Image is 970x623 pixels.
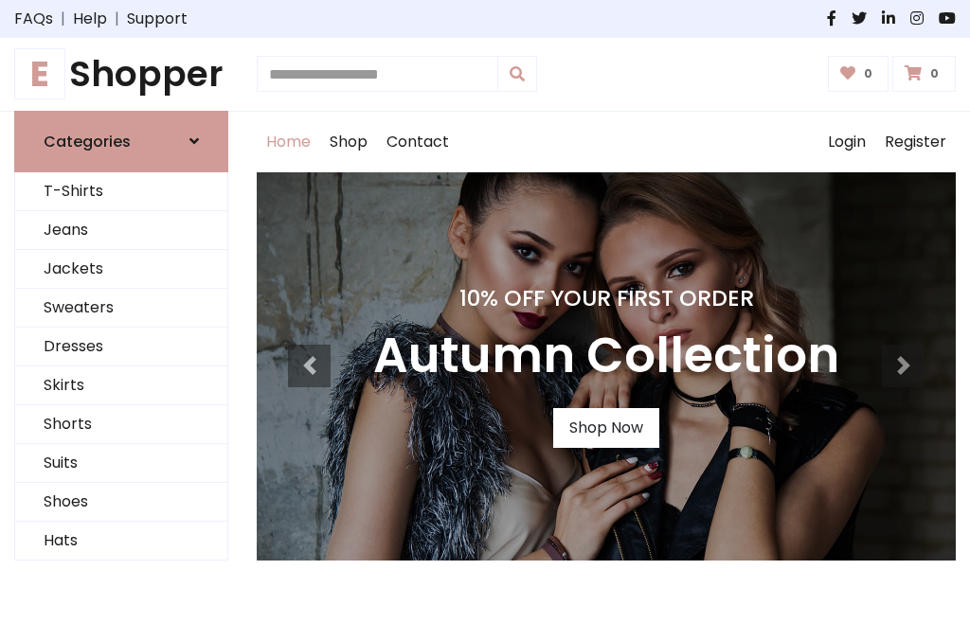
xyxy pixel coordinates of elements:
a: Sweaters [15,289,227,328]
a: Skirts [15,366,227,405]
a: Register [875,112,956,172]
a: Home [257,112,320,172]
a: Shop [320,112,377,172]
a: Suits [15,444,227,483]
span: 0 [859,65,877,82]
a: EShopper [14,53,228,96]
a: 0 [892,56,956,92]
h1: Shopper [14,53,228,96]
span: | [107,8,127,30]
h4: 10% Off Your First Order [373,285,839,311]
span: | [53,8,73,30]
a: Dresses [15,328,227,366]
a: Help [73,8,107,30]
a: Jackets [15,250,227,289]
a: 0 [828,56,889,92]
a: Support [127,8,188,30]
a: Hats [15,522,227,561]
span: E [14,48,65,99]
a: Shop Now [553,408,659,448]
h3: Autumn Collection [373,327,839,385]
a: Shorts [15,405,227,444]
a: Categories [14,111,228,172]
a: FAQs [14,8,53,30]
a: T-Shirts [15,172,227,211]
a: Login [818,112,875,172]
a: Contact [377,112,458,172]
h6: Categories [44,133,131,151]
a: Jeans [15,211,227,250]
span: 0 [925,65,943,82]
a: Shoes [15,483,227,522]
